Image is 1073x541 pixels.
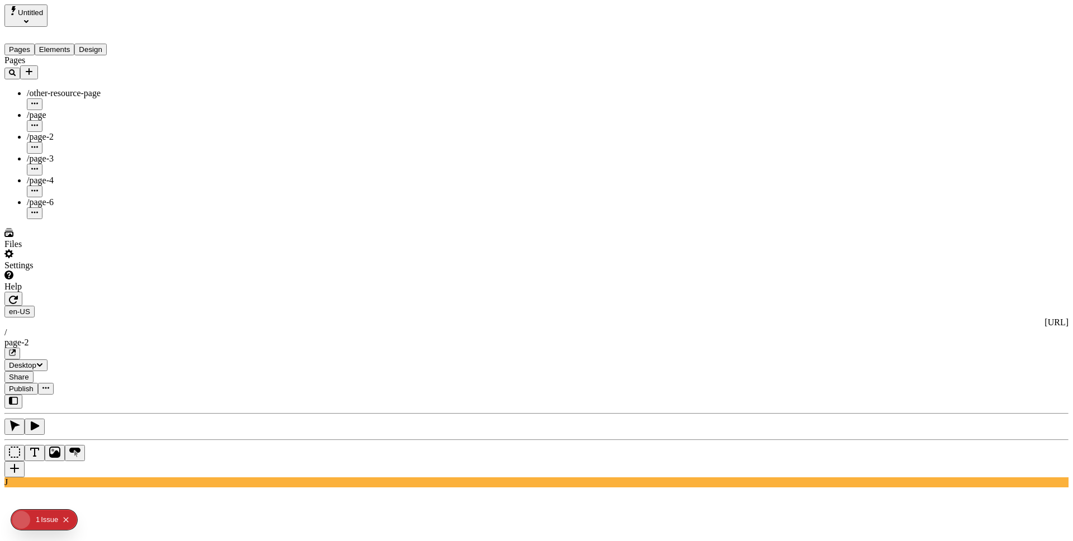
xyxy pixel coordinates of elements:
[27,132,54,141] span: /page-2
[74,44,107,55] button: Design
[45,445,65,461] button: Image
[4,55,139,65] div: Pages
[9,373,29,381] span: Share
[4,328,1069,338] div: /
[9,307,30,316] span: en-US
[27,197,54,207] span: /page-6
[4,282,139,292] div: Help
[4,317,1069,328] div: [URL]
[4,371,34,383] button: Share
[65,445,85,461] button: Button
[20,65,38,79] button: Add new
[4,44,35,55] button: Pages
[4,306,35,317] button: Open locale picker
[9,385,34,393] span: Publish
[4,239,139,249] div: Files
[4,445,25,461] button: Box
[35,44,75,55] button: Elements
[4,338,1069,348] div: page-2
[25,445,45,461] button: Text
[18,8,43,17] span: Untitled
[9,361,36,369] span: Desktop
[4,383,38,395] button: Publish
[4,4,48,27] button: Select site
[27,88,101,98] span: /other-resource-page
[27,110,46,120] span: /page
[4,260,139,270] div: Settings
[27,175,54,185] span: /page-4
[4,477,1069,487] div: J
[27,154,54,163] span: /page-3
[4,359,48,371] button: Desktop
